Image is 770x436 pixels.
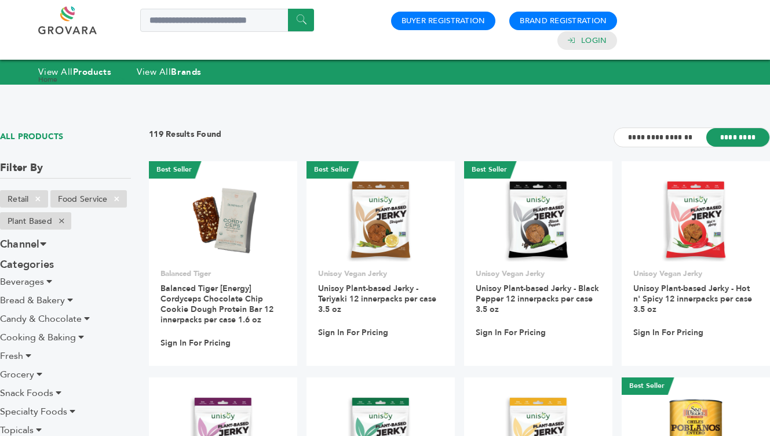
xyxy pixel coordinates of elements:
a: Buyer Registration [402,16,486,26]
span: > [59,75,64,84]
input: Search a product or brand... [140,9,314,32]
a: Sign In For Pricing [318,328,388,338]
li: Food Service [50,190,127,208]
img: Balanced Tiger [Energy] Cordyceps Chocolate Chip Cookie Dough Protein Bar 12 innerpacks per case ... [181,177,265,261]
img: Unisoy Plant-based Jerky - Hot n' Spicy 12 innerpacks per case 3.5 oz [654,177,738,261]
span: × [52,214,71,228]
span: × [107,192,126,206]
a: Unisoy Plant-based Jerky - Black Pepper 12 innerpacks per case 3.5 oz [476,283,599,315]
a: Balanced Tiger [Energy] Cordyceps Chocolate Chip Cookie Dough Protein Bar 12 innerpacks per case ... [160,283,273,325]
span: × [28,192,48,206]
img: Unisoy Plant-based Jerky - Teriyaki 12 innerpacks per case 3.5 oz [339,177,423,261]
a: Login [581,35,607,46]
p: Unisoy Vegan Jerky [633,268,758,279]
a: View All Products [65,75,125,84]
a: Brand Registration [520,16,607,26]
a: Sign In For Pricing [633,328,703,338]
a: Home [38,75,57,84]
a: Unisoy Plant-based Jerky - Teriyaki 12 innerpacks per case 3.5 oz [318,283,436,315]
a: Sign In For Pricing [160,338,231,348]
p: Unisoy Vegan Jerky [476,268,601,279]
p: Balanced Tiger [160,268,286,279]
h3: 119 Results Found [149,129,221,147]
img: Unisoy Plant-based Jerky - Black Pepper 12 innerpacks per case 3.5 oz [497,177,581,261]
p: Unisoy Vegan Jerky [318,268,443,279]
a: Unisoy Plant-based Jerky - Hot n' Spicy 12 innerpacks per case 3.5 oz [633,283,752,315]
a: Sign In For Pricing [476,328,546,338]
